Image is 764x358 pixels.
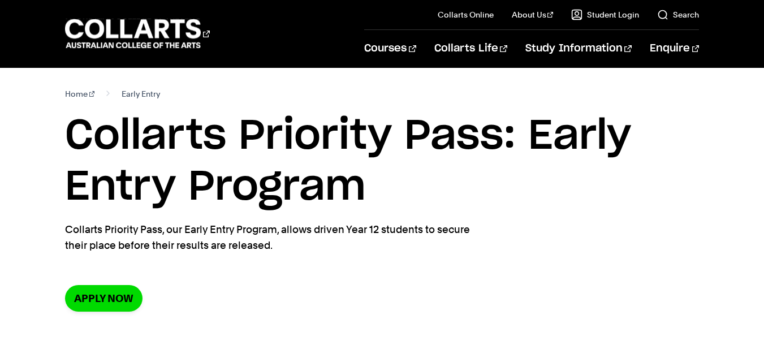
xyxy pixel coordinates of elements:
a: Collarts Online [438,9,494,20]
a: Apply now [65,285,143,312]
a: Home [65,86,95,102]
a: Courses [364,30,416,67]
a: Enquire [650,30,699,67]
a: Search [657,9,699,20]
div: Go to homepage [65,18,210,50]
span: Early Entry [122,86,160,102]
a: About Us [512,9,554,20]
h1: Collarts Priority Pass: Early Entry Program [65,111,699,213]
a: Study Information [525,30,632,67]
a: Collarts Life [434,30,507,67]
p: Collarts Priority Pass, our Early Entry Program, allows driven Year 12 students to secure their p... [65,222,478,253]
a: Student Login [571,9,639,20]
